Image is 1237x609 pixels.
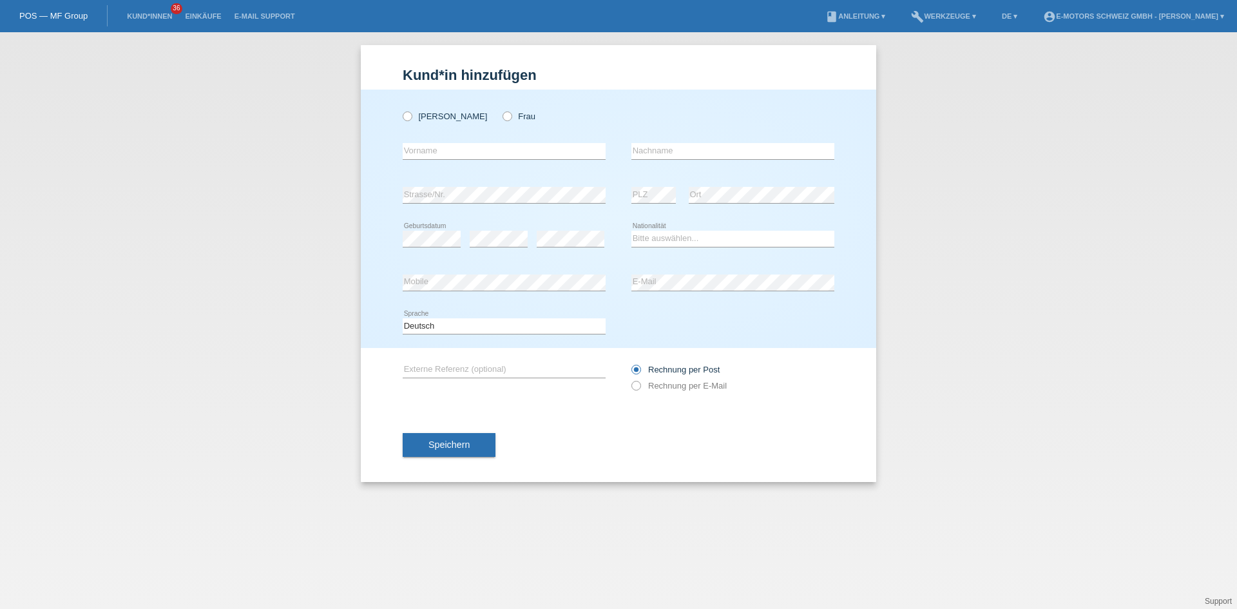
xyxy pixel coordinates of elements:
a: account_circleE-Motors Schweiz GmbH - [PERSON_NAME] ▾ [1037,12,1231,20]
label: Rechnung per E-Mail [631,381,727,391]
i: build [911,10,924,23]
input: Rechnung per E-Mail [631,381,640,397]
a: E-Mail Support [228,12,302,20]
a: Einkäufe [178,12,227,20]
a: buildWerkzeuge ▾ [905,12,983,20]
label: [PERSON_NAME] [403,111,487,121]
h1: Kund*in hinzufügen [403,67,834,83]
a: Kund*innen [120,12,178,20]
i: book [825,10,838,23]
button: Speichern [403,433,495,458]
label: Rechnung per Post [631,365,720,374]
a: POS — MF Group [19,11,88,21]
input: Frau [503,111,511,120]
input: Rechnung per Post [631,365,640,381]
a: DE ▾ [995,12,1024,20]
span: Speichern [428,440,470,450]
a: Support [1205,597,1232,606]
i: account_circle [1043,10,1056,23]
label: Frau [503,111,535,121]
input: [PERSON_NAME] [403,111,411,120]
a: bookAnleitung ▾ [819,12,892,20]
span: 36 [171,3,182,14]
